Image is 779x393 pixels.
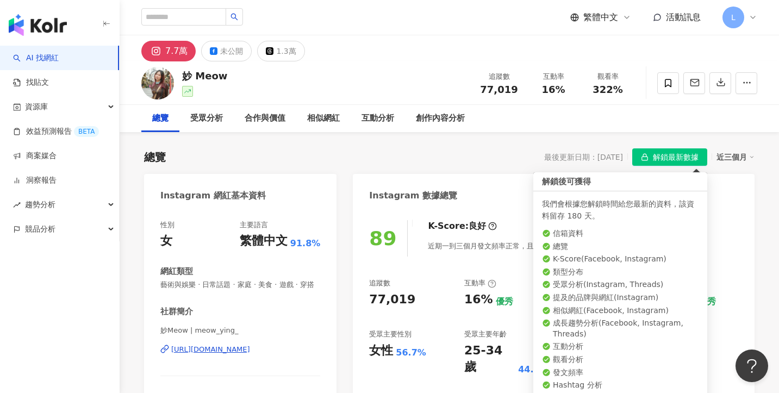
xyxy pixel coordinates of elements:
a: 找貼文 [13,77,49,88]
div: 社群簡介 [160,306,193,317]
div: 追蹤數 [478,71,520,82]
div: 25-34 歲 [464,342,515,376]
span: 藝術與娛樂 · 日常話題 · 家庭 · 美食 · 遊戲 · 穿搭 [160,280,320,290]
div: 優秀 [496,296,513,308]
div: [URL][DOMAIN_NAME] [171,345,250,354]
div: 總覽 [152,112,169,125]
a: searchAI 找網紅 [13,53,59,64]
span: 322% [593,84,623,95]
div: 主要語言 [240,220,268,230]
span: 活動訊息 [666,12,701,22]
a: 洞察報告 [13,175,57,186]
span: 解鎖最新數據 [653,149,699,166]
div: 追蹤數 [369,278,390,288]
div: Instagram 網紅基本資料 [160,190,266,202]
li: 類型分布 [542,267,699,278]
span: 趨勢分析 [25,192,55,217]
div: 相似網紅 [307,112,340,125]
div: 創作內容分析 [416,112,465,125]
div: 觀看率 [587,71,628,82]
span: 妙Meow | meow_ying_ [160,326,320,335]
div: 合作與價值 [245,112,285,125]
div: 優秀 [699,296,716,308]
span: 16% [541,84,565,95]
div: 互動率 [464,278,496,288]
a: [URL][DOMAIN_NAME] [160,345,320,354]
span: 競品分析 [25,217,55,241]
div: 最後更新日期：[DATE] [544,153,623,161]
div: 受眾主要性別 [369,329,412,339]
li: 信箱資料 [542,228,699,239]
li: Hashtag 分析 [542,380,699,391]
div: 互動率 [533,71,574,82]
div: 女 [160,233,172,249]
div: 互動分析 [362,112,394,125]
li: K-Score ( Facebook, Instagram ) [542,254,699,265]
div: 我們會根據您解鎖時間給您最新的資料，該資料留存 180 天。 [542,198,699,222]
div: 受眾分析 [190,112,223,125]
div: 16% [464,291,493,308]
li: 成長趨勢分析 ( Facebook, Instagram, Threads ) [542,318,699,339]
li: 總覽 [542,241,699,252]
li: 觀看分析 [542,354,699,365]
span: search [230,13,238,21]
span: 91.8% [290,238,321,249]
div: 7.7萬 [165,43,188,59]
div: Instagram 數據總覽 [369,190,457,202]
div: 繁體中文 [240,233,288,249]
div: 89 [369,227,396,249]
div: 1.3萬 [276,43,296,59]
div: 近三個月 [716,150,755,164]
div: 77,019 [369,291,415,308]
li: 互動分析 [542,341,699,352]
a: 商案媒合 [13,151,57,161]
button: 7.7萬 [141,41,196,61]
div: 近期一到三個月發文頻率正常，且漲粉率與互動率高。 [428,235,629,257]
div: 受眾主要年齡 [464,329,507,339]
button: 未公開 [201,41,252,61]
li: 受眾分析 ( Instagram, Threads ) [542,279,699,290]
span: L [731,11,736,23]
img: logo [9,14,67,36]
iframe: Help Scout Beacon - Open [736,350,768,382]
img: KOL Avatar [141,67,174,99]
span: 繁體中文 [583,11,618,23]
div: 良好 [469,220,486,232]
span: rise [13,201,21,209]
a: 效益預測報告BETA [13,126,99,137]
div: 56.7% [396,347,426,359]
div: 未公開 [220,43,243,59]
div: 女性 [369,342,393,359]
div: 妙 Meow [182,69,227,83]
div: 44.5% [518,364,549,376]
div: 性別 [160,220,175,230]
li: 發文頻率 [542,367,699,378]
div: K-Score : [428,220,497,232]
button: 1.3萬 [257,41,304,61]
div: 總覽 [144,149,166,165]
button: 解鎖最新數據 [632,148,707,166]
li: 相似網紅 ( Facebook, Instagram ) [542,305,699,316]
div: 解鎖後可獲得 [533,172,707,191]
span: 資源庫 [25,95,48,119]
span: 77,019 [480,84,518,95]
li: 提及的品牌與網紅 ( Instagram ) [542,292,699,303]
div: 網紅類型 [160,266,193,277]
